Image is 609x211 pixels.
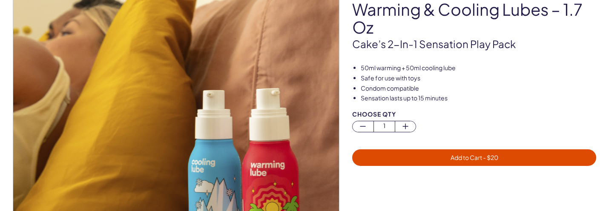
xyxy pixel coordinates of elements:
li: Safe for use with toys [361,74,596,83]
div: Choose Qty [352,111,596,117]
button: Add to Cart - $20 [352,149,596,166]
span: Add to Cart [451,154,498,161]
li: Sensation lasts up to 15 minutes [361,94,596,103]
p: Cake’s 2-in-1 sensation play pack [352,37,596,51]
h1: Warming & Cooling Lubes – 1.7 oz [352,0,596,36]
li: 50ml warming + 50ml cooling lube [361,64,596,72]
span: 1 [374,121,395,131]
li: Condom compatible [361,84,596,93]
span: - $ 20 [482,154,498,161]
